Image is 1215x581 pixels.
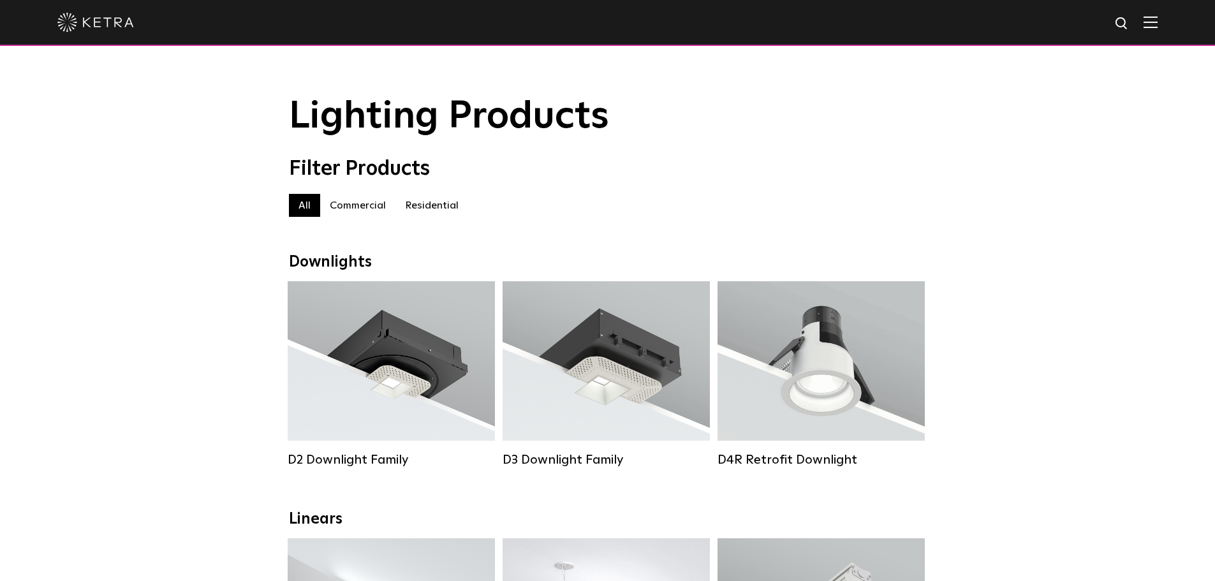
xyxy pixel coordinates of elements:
div: D2 Downlight Family [288,452,495,467]
label: Commercial [320,194,395,217]
img: search icon [1114,16,1130,32]
div: Downlights [289,253,927,272]
a: D2 Downlight Family Lumen Output:1200Colors:White / Black / Gloss Black / Silver / Bronze / Silve... [288,281,495,467]
span: Lighting Products [289,98,609,136]
div: D3 Downlight Family [503,452,710,467]
div: Linears [289,510,927,529]
a: D3 Downlight Family Lumen Output:700 / 900 / 1100Colors:White / Black / Silver / Bronze / Paintab... [503,281,710,467]
label: All [289,194,320,217]
label: Residential [395,194,468,217]
div: Filter Products [289,157,927,181]
img: ketra-logo-2019-white [57,13,134,32]
a: D4R Retrofit Downlight Lumen Output:800Colors:White / BlackBeam Angles:15° / 25° / 40° / 60°Watta... [718,281,925,467]
div: D4R Retrofit Downlight [718,452,925,467]
img: Hamburger%20Nav.svg [1144,16,1158,28]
